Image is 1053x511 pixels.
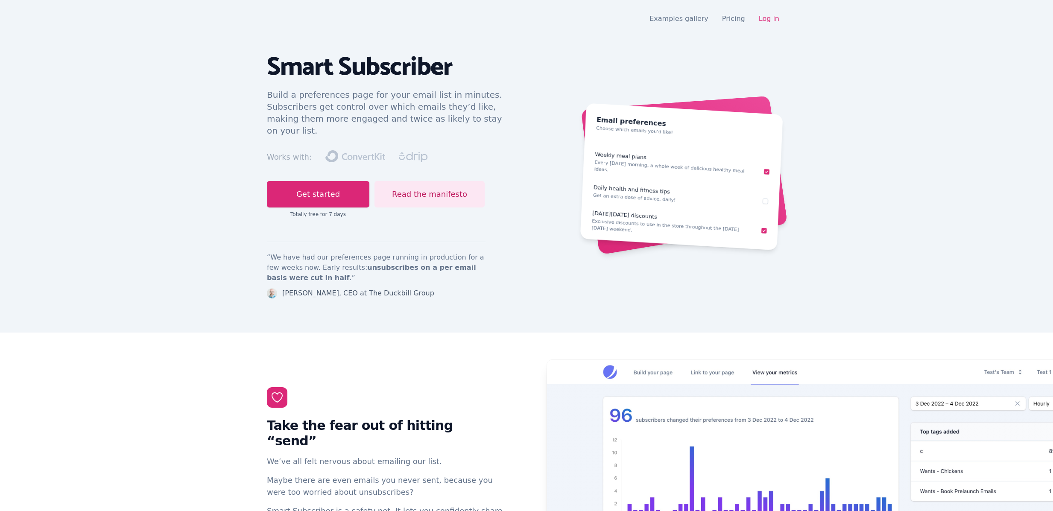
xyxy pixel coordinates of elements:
a: Examples gallery [649,15,708,23]
strong: unsubscribes on a per email basis were cut in half [267,263,476,282]
p: Build a preferences page for your email list in minutes. Subscribers get control over which email... [267,89,513,137]
div: Totally free for 7 days [267,211,369,218]
a: Read the manifesto [374,181,485,207]
p: We’ve all felt nervous about emailing our list. [267,456,506,467]
p: Maybe there are even emails you never sent, because you were too worried about unsubscribes? [267,474,506,498]
div: [PERSON_NAME], CEO at The Duckbill Group [282,288,434,298]
div: Works with: [267,151,312,163]
p: “We have had our preferences page running in production for a few weeks now. Early results: .” [267,252,486,283]
a: Pricing [722,15,745,23]
nav: Global [267,10,786,27]
a: Log in [759,15,779,23]
a: Get started [267,181,369,207]
span: Smart Subscriber [267,47,452,88]
h2: Take the fear out of hitting “send” [267,418,506,449]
